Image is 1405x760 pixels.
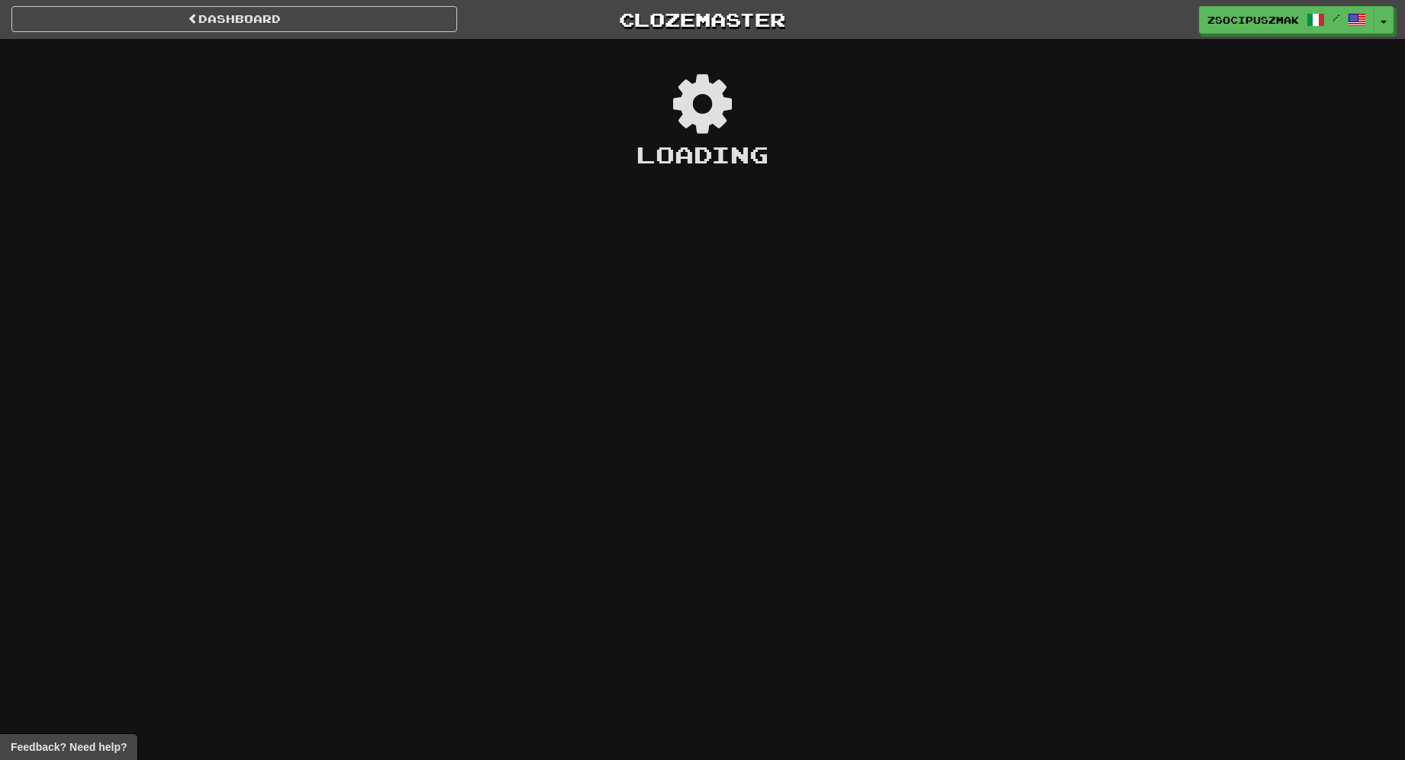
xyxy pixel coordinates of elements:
[1199,6,1374,34] a: zsocipuszmak /
[11,739,127,755] span: Open feedback widget
[480,6,926,33] a: Clozemaster
[1207,13,1299,27] span: zsocipuszmak
[11,6,457,32] a: Dashboard
[1332,12,1340,23] span: /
